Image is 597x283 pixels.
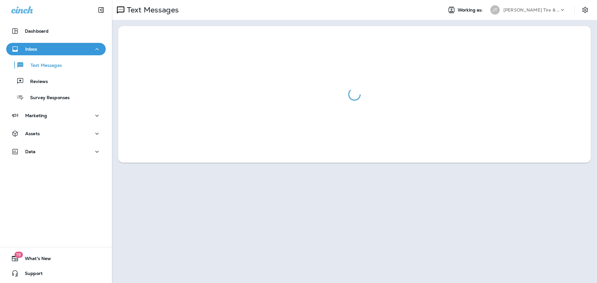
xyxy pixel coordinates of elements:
p: Assets [25,131,40,136]
span: Support [19,271,43,278]
button: Inbox [6,43,106,55]
p: Reviews [24,79,48,85]
button: Reviews [6,75,106,88]
button: Assets [6,127,106,140]
button: Collapse Sidebar [92,4,110,16]
p: Dashboard [25,29,49,34]
button: Support [6,267,106,280]
p: [PERSON_NAME] Tire & Auto [503,7,559,12]
button: Dashboard [6,25,106,37]
p: Marketing [25,113,47,118]
p: Inbox [25,47,37,52]
p: Text Messages [24,63,62,69]
span: Working as: [458,7,484,13]
button: Survey Responses [6,91,106,104]
button: Text Messages [6,58,106,71]
span: 19 [14,252,23,258]
button: 19What's New [6,252,106,265]
p: Survey Responses [24,95,70,101]
p: Data [25,149,36,154]
button: Settings [580,4,591,16]
button: Data [6,145,106,158]
span: What's New [19,256,51,263]
p: Text Messages [124,5,179,15]
button: Marketing [6,109,106,122]
div: JT [490,5,500,15]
